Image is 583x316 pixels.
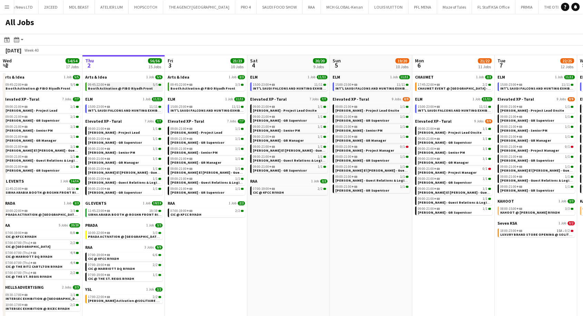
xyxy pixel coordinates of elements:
span: 11/11 [564,75,575,79]
a: 09:00-21:00+031/1[PERSON_NAME] - Senior PM [6,124,79,132]
span: 1/1 [483,137,487,141]
span: Arts & Idea [168,74,189,80]
span: 1/1 [235,147,240,151]
span: +03 [516,82,522,87]
span: 1 Job [64,75,71,79]
span: 09:00-21:00 [6,115,28,119]
a: Elevated XP - Tural7 Jobs7/7 [85,119,162,124]
span: INT'L SAUDI FALCONS AND HUNTING EXHIBITION '25 @ MALHAM - RIYADH [170,108,332,113]
span: Aysel Ahmadova - Project Lead [6,108,57,113]
a: 15:00-23:00+0311/11INT'L SAUDI FALCONS AND HUNTING EXHIBITION '25 @ [GEOGRAPHIC_DATA] - [GEOGRAPH... [335,82,408,90]
span: 09:45-22:00 [88,83,110,86]
span: +03 [352,144,357,149]
span: +03 [187,104,192,109]
a: 09:45-22:00+035/5Booth Activation @ FIBO Riyadh Front [6,82,79,90]
a: 09:00-21:00+031/1[PERSON_NAME] - Senior PM [335,124,408,132]
span: ELM [415,96,423,102]
span: 1 Job [555,75,563,79]
a: 09:00-21:00+030/1[PERSON_NAME] - Project Manager [335,144,408,152]
a: ELM1 Job11/11 [168,96,245,102]
span: Diana Fazlitdinova - Senior PM [253,128,300,133]
a: 09:00-21:00+031/1[PERSON_NAME] - Project Lead [170,126,244,134]
span: 15:00-23:00 [418,105,440,109]
span: 09:00-21:00 [253,135,275,139]
span: Arts & Idea [85,74,107,80]
span: Serina El Kaissi - Guest Relations Manager [253,148,358,153]
span: ELM [85,96,93,102]
span: 1 Job [308,75,315,79]
div: ELM1 Job11/1115:00-23:00+0311/11INT'L SAUDI FALCONS AND HUNTING EXHIBITION '25 @ [GEOGRAPHIC_DATA... [168,96,245,119]
span: 7/7 [238,119,245,123]
span: +03 [516,104,522,109]
span: +03 [187,146,192,151]
div: Elevated XP - Tural7 Jobs7/709:00-21:00+031/1[PERSON_NAME] - Project Lead09:00-21:00+031/1[PERSON... [3,96,80,179]
span: 7/7 [155,119,162,123]
a: Elevated XP - Tural7 Jobs7/7 [3,96,80,102]
span: 1/1 [318,125,323,129]
a: 09:00-21:00+031/1[PERSON_NAME] - GR Manager [253,134,326,142]
a: 09:00-21:00+031/1[PERSON_NAME] - GR Manager [335,134,408,142]
a: ELM1 Job11/11 [85,96,162,102]
span: 1/1 [70,145,75,149]
span: Aysel Ahmadova - Project Lead [170,130,222,135]
a: 09:00-21:00+031/1[PERSON_NAME] - GR Supervisor [88,136,161,144]
a: ELM1 Job11/11 [415,96,492,102]
span: 1/1 [70,125,75,129]
div: Elevated XP - Tural9 Jobs8/909:00-21:00+031/1[PERSON_NAME] - Project Lead Onsite09:00-21:00+031/1... [497,96,575,198]
span: Elevated XP - Tural [333,96,369,102]
div: Arts & Idea1 Job5/509:45-22:00+035/5Booth Activation @ FIBO Riyadh Front [85,74,162,96]
a: 09:00-21:00+031/1[PERSON_NAME] El [PERSON_NAME] - Guest Relations Manager [253,144,326,152]
span: 9 Jobs [474,119,484,123]
span: 15:00-23:00 [170,105,192,109]
span: Basim Aqil - GR Supervisor [418,140,472,145]
span: 1/1 [318,145,323,149]
span: Elevated XP - Tural [3,96,39,102]
span: 0/1 [565,145,570,149]
button: LOUIS VUITTON [369,0,408,14]
span: 9 Jobs [392,97,401,101]
button: PRIMIA [515,0,538,14]
span: 7 Jobs [227,119,236,123]
span: 11/11 [149,105,158,109]
span: +03 [269,82,275,87]
span: Elevated XP - Tural [168,119,204,124]
button: 2XCEED [39,0,63,14]
span: 09:00-21:00 [6,125,28,129]
span: 1/1 [318,135,323,139]
span: 09:00-21:00 [88,127,110,131]
span: ELM [168,96,175,102]
span: 8/9 [567,97,575,101]
a: 09:00-21:00+031/1[PERSON_NAME] - Senior PM [253,124,326,132]
a: Arts & Idea1 Job5/5 [85,74,162,80]
span: Elevated XP - Tural [497,96,534,102]
span: 15:00-23:00 [335,83,357,86]
span: Booth Activation @ FIBO Riyadh Front [6,86,70,91]
span: CHAUMET EVENT @ SOLITAIRE MALL - RIYADH [418,86,523,91]
span: Elevated XP - Tural [415,119,452,124]
span: 1 Job [225,97,233,101]
a: 15:00-23:00+0311/11INT'L SAUDI FALCONS AND HUNTING EXHIBITION '25 @ [GEOGRAPHIC_DATA] - [GEOGRAPH... [500,82,573,90]
span: 09:00-21:00 [335,145,357,149]
span: 09:00-21:00 [253,145,275,149]
div: Arts & Idea1 Job3/309:45-22:00+033/3Booth Activation @ FIBO Riyadh Front [168,74,245,96]
span: Booth Activation @ FIBO Riyadh Front [170,86,235,91]
span: +03 [434,126,440,131]
span: 15:00-23:00 [253,83,275,86]
div: CHAUMET1 Job2/217:45-22:00+032/2CHAUMET EVENT @ [GEOGRAPHIC_DATA] - [GEOGRAPHIC_DATA] [415,74,492,96]
span: Giuseppe Fontani - GR Manager [6,138,56,143]
a: 09:00-21:00+031/1[PERSON_NAME] - GR Supervisor [500,114,573,122]
span: 1/1 [483,127,487,131]
a: 09:00-21:00+031/1[PERSON_NAME] - GR Supervisor [253,114,326,122]
span: 1/1 [400,115,405,119]
span: +03 [22,134,28,139]
span: Aysel Ahmadova - Project Lead Onsite [500,108,564,113]
span: 9 Jobs [557,97,566,101]
span: +03 [187,136,192,141]
span: +03 [352,124,357,129]
span: 09:45-22:00 [170,83,192,86]
span: 1/1 [565,135,570,139]
div: Arts & Idea1 Job5/509:45-22:00+035/5Booth Activation @ FIBO Riyadh Front [3,74,80,96]
span: Mahmoud Kerzani - Project Manager [335,148,394,153]
span: 11/11 [232,105,240,109]
span: 09:00-21:00 [418,127,440,131]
